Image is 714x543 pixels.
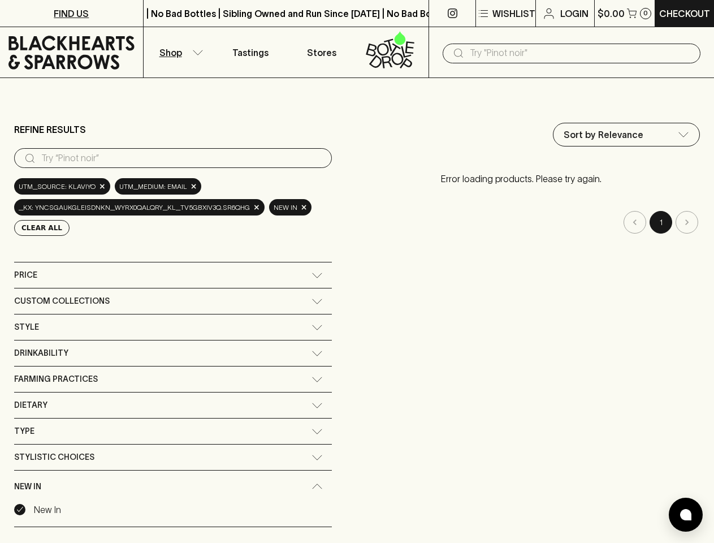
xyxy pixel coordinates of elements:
[14,346,68,360] span: Drinkability
[14,471,332,503] div: New In
[253,201,260,213] span: ×
[14,372,98,386] span: Farming Practices
[680,509,691,520] img: bubble-icon
[14,288,332,314] div: Custom Collections
[191,180,197,192] span: ×
[159,46,182,59] p: Shop
[14,419,332,444] div: Type
[470,44,691,62] input: Try "Pinot noir"
[99,180,106,192] span: ×
[14,367,332,392] div: Farming Practices
[14,398,47,412] span: Dietary
[54,7,89,20] p: FIND US
[232,46,269,59] p: Tastings
[14,450,94,464] span: Stylistic Choices
[14,268,37,282] span: Price
[14,341,332,366] div: Drinkability
[343,211,700,234] nav: pagination navigation
[659,7,710,20] p: Checkout
[34,503,61,516] p: New In
[14,424,34,438] span: Type
[14,314,332,340] div: Style
[343,161,700,197] p: Error loading products. Please try again.
[553,123,699,146] div: Sort by Relevance
[19,181,96,192] span: utm_source: Klaviyo
[14,445,332,470] div: Stylistic Choices
[14,220,70,236] button: Clear All
[643,10,648,16] p: 0
[14,262,332,288] div: Price
[560,7,588,20] p: Login
[286,27,357,77] a: Stores
[598,7,625,20] p: $0.00
[307,46,336,59] p: Stores
[14,393,332,418] div: Dietary
[14,294,110,308] span: Custom Collections
[14,123,86,136] p: Refine Results
[144,27,215,77] button: Shop
[274,202,297,213] span: New In
[119,181,187,192] span: utm_medium: email
[19,202,250,213] span: _kx: yNcsgaukGLeiSdNkn_wyRx0QalQrY_Kl_tv5GbxiV3Q.Sr6qHg
[14,320,39,334] span: Style
[301,201,308,213] span: ×
[215,27,286,77] a: Tastings
[41,149,323,167] input: Try “Pinot noir”
[564,128,643,141] p: Sort by Relevance
[14,480,41,494] span: New In
[492,7,535,20] p: Wishlist
[650,211,672,234] button: page 1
